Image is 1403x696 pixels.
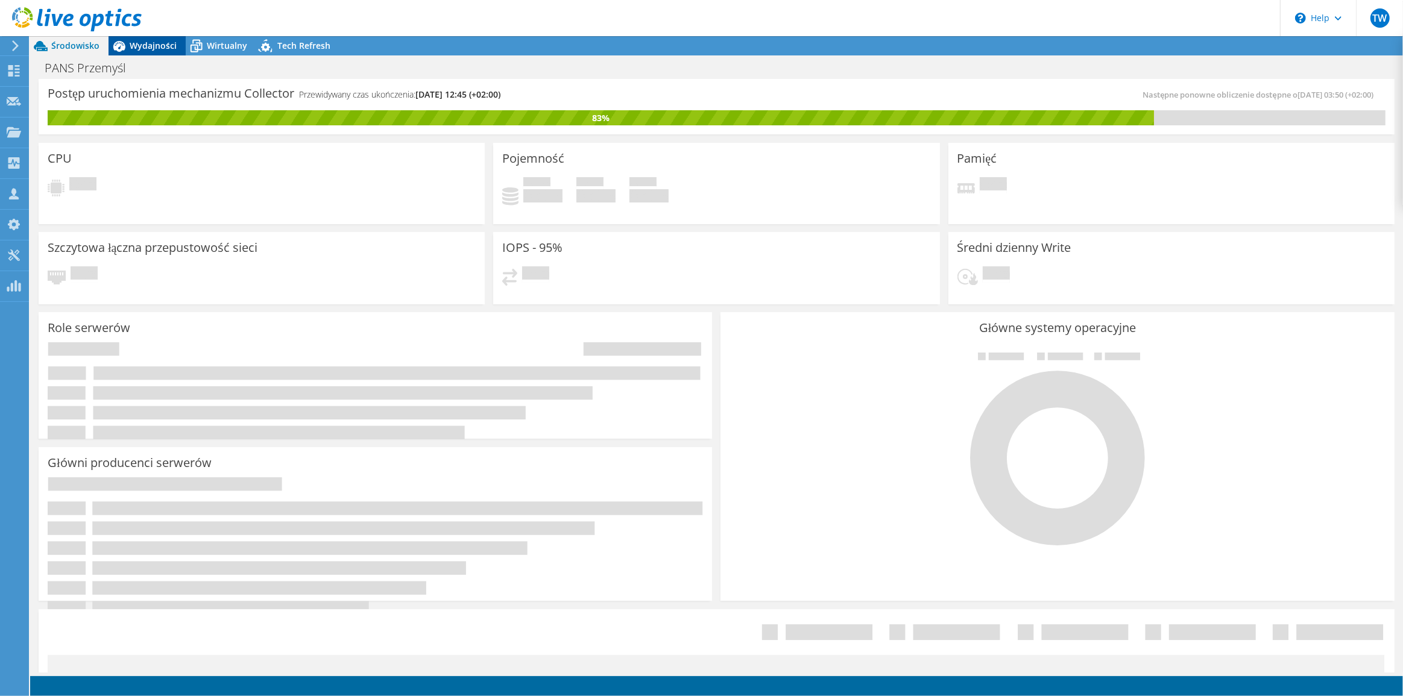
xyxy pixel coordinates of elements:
h3: Główne systemy operacyjne [730,321,1385,334]
h4: 0 GiB [523,189,563,202]
h3: Pojemność [502,152,564,165]
h1: PANS Przemyśl [39,61,145,75]
span: Oczekuje [522,266,549,283]
span: [DATE] 12:45 (+02:00) [415,89,500,100]
span: Użytkownik [523,177,550,189]
h3: CPU [48,152,72,165]
h4: Przewidywany czas ukończenia: [299,88,500,101]
span: TW [1370,8,1390,28]
span: [DATE] 03:50 (+02:00) [1297,89,1373,100]
span: Oczekuje [980,177,1007,193]
h3: Średni dzienny Write [957,241,1071,254]
span: Oczekuje [983,266,1010,283]
span: Wolne [576,177,604,189]
h3: IOPS - 95% [502,241,563,254]
h4: 0 GiB [629,189,669,202]
div: 83% [48,111,1154,125]
h3: Szczytowa łączna przepustowość sieci [48,241,257,254]
span: Wirtualny [207,40,247,51]
span: Środowisko [51,40,99,51]
h3: Główni producenci serwerów [48,456,212,469]
svg: \n [1295,13,1306,24]
span: Łącznie [629,177,657,189]
span: Następne ponowne obliczenie dostępne o [1143,89,1379,100]
h3: Role serwerów [48,321,130,334]
h4: 0 GiB [576,189,616,202]
h3: Pamięć [957,152,997,165]
span: Oczekuje [69,177,96,193]
span: Tech Refresh [277,40,330,51]
span: Oczekuje [71,266,98,283]
span: Wydajności [130,40,177,51]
